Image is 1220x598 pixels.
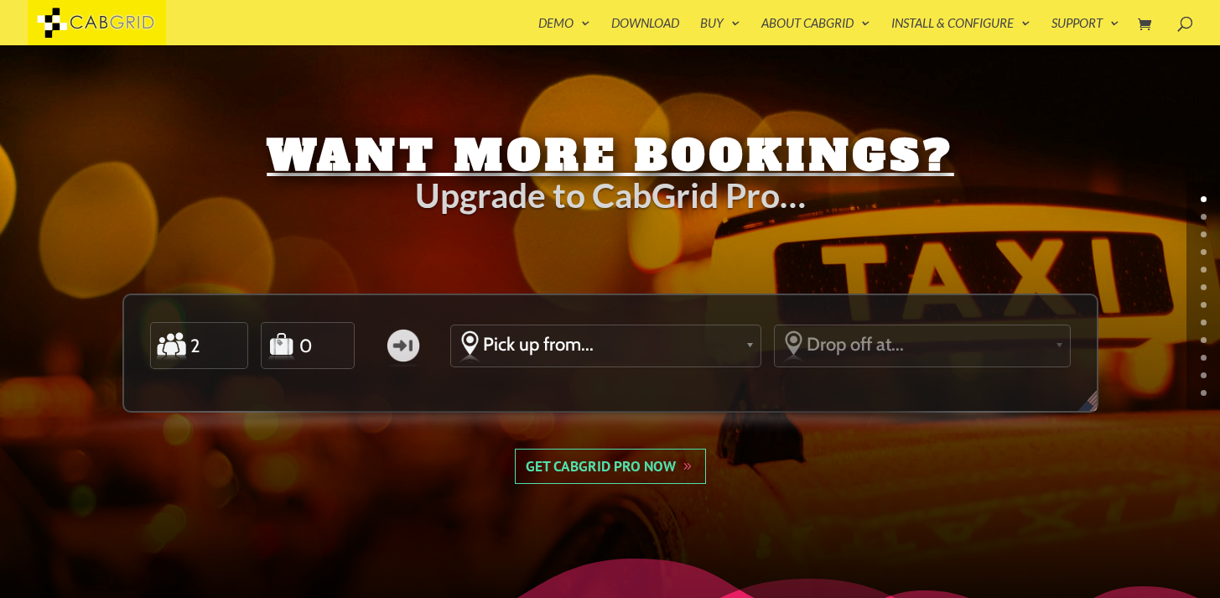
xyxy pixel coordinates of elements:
input: Number of Passengers [189,327,229,365]
a: Support [1051,17,1119,45]
label: Number of Suitcases [267,328,296,365]
a: 1 [1201,214,1207,220]
a: 5 [1201,284,1207,290]
a: 9 [1201,355,1207,361]
a: Download [611,17,679,45]
a: About CabGrid [761,17,870,45]
a: Demo [538,17,590,45]
a: 4 [1201,267,1207,273]
div: Select the place the destination address is within [774,325,1070,363]
a: 6 [1201,302,1207,308]
a: Install & Configure [891,17,1031,45]
div: Select the place the starting address falls within [450,325,760,363]
a: 11 [1201,390,1207,396]
a: 7 [1201,320,1207,325]
h2: Upgrade to CabGrid Pro… [122,190,1098,211]
span: Pick up from... [483,333,738,356]
a: Buy [700,17,740,45]
span: Drop off at... [807,333,1048,356]
input: Number of Suitcases [298,327,338,365]
a: 3 [1201,249,1207,255]
span: English [1074,390,1108,425]
a: 2 [1201,231,1207,237]
h1: Want More Bookings? [122,131,1098,189]
a: 8 [1201,337,1207,343]
a: CabGrid Taxi Plugin [28,12,166,29]
label: One-way [371,322,434,371]
a: 0 [1201,196,1207,202]
label: Number of Passengers [155,328,186,365]
a: 10 [1201,372,1207,378]
a: Get CabGrid Pro Now [514,449,705,484]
